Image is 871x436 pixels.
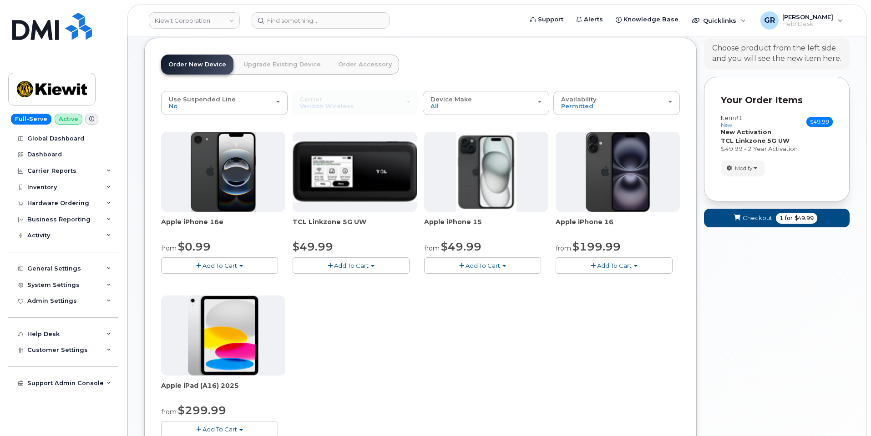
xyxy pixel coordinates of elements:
[556,244,571,252] small: from
[609,10,685,29] a: Knowledge Base
[161,408,177,416] small: from
[161,381,285,399] div: Apple iPad (A16) 2025
[597,262,632,269] span: Add To Cart
[430,95,472,103] span: Device Make
[161,217,285,236] div: Apple iPhone 16e
[743,214,772,222] span: Checkout
[466,262,500,269] span: Add To Cart
[764,15,775,26] span: GR
[795,214,814,222] span: $49.99
[735,164,753,172] span: Modify
[161,91,288,115] button: Use Suspended Line No
[721,115,743,128] h3: Item
[721,137,790,144] strong: TCL Linkzone 5G UW
[293,217,417,236] div: TCL Linkzone 5G UW
[721,122,732,128] small: new
[561,95,597,103] span: Availability
[783,214,795,222] span: for
[423,91,549,115] button: Device Make All
[456,132,517,212] img: iphone15.jpg
[754,11,849,30] div: Gabriel Rains
[191,132,256,212] img: iphone16e.png
[178,240,211,253] span: $0.99
[572,240,621,253] span: $199.99
[236,55,328,75] a: Upgrade Existing Device
[188,296,258,376] img: ipad_11.png
[703,17,736,24] span: Quicklinks
[430,102,439,110] span: All
[721,145,833,153] div: $49.99 - 2 Year Activation
[293,240,333,253] span: $49.99
[686,11,752,30] div: Quicklinks
[782,20,833,28] span: Help Desk
[734,114,743,121] span: #1
[806,117,833,127] span: $49.99
[441,240,481,253] span: $49.99
[293,257,410,273] button: Add To Cart
[149,12,240,29] a: Kiewit Corporation
[712,43,841,64] div: Choose product from the left side and you will see the new item here.
[161,244,177,252] small: from
[570,10,609,29] a: Alerts
[721,160,765,176] button: Modify
[331,55,399,75] a: Order Accessory
[203,262,237,269] span: Add To Cart
[161,257,278,273] button: Add To Cart
[178,404,226,417] span: $299.99
[556,217,680,236] div: Apple iPhone 16
[586,132,650,212] img: iphone_16_plus.png
[169,95,236,103] span: Use Suspended Line
[561,102,593,110] span: Permitted
[161,55,233,75] a: Order New Device
[721,94,833,107] p: Your Order Items
[524,10,570,29] a: Support
[831,396,864,429] iframe: Messenger Launcher
[252,12,390,29] input: Find something...
[203,426,237,433] span: Add To Cart
[704,209,850,227] button: Checkout 1 for $49.99
[782,13,833,20] span: [PERSON_NAME]
[556,257,673,273] button: Add To Cart
[424,217,548,236] div: Apple iPhone 15
[424,257,541,273] button: Add To Cart
[780,214,783,222] span: 1
[721,128,771,135] strong: New Activation
[553,91,680,115] button: Availability Permitted
[334,262,369,269] span: Add To Cart
[424,244,440,252] small: from
[293,141,417,201] img: linkzone5g.png
[538,15,563,24] span: Support
[584,15,603,24] span: Alerts
[169,102,177,110] span: No
[623,15,679,24] span: Knowledge Base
